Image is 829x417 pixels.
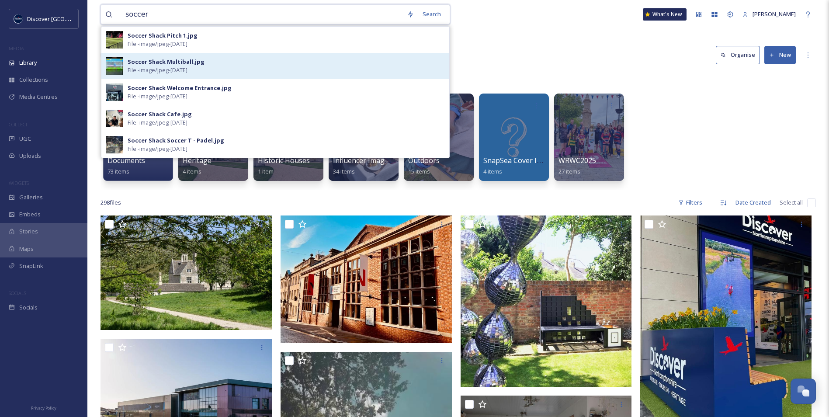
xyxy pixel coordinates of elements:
img: Untitled%20design%20%282%29.png [14,14,23,23]
img: Northampton Museum .jpg [281,215,452,343]
span: 27 items [558,167,580,175]
span: SnapLink [19,262,43,270]
button: Open Chat [791,379,816,404]
span: [PERSON_NAME] [753,10,796,18]
span: 34 items [333,167,355,175]
span: Historic Houses [258,156,310,165]
div: Soccer Shack Cafe.jpg [128,110,192,118]
span: 73 items [108,167,129,175]
img: 356d26e0-f9a8-41fb-bf52-8c7fdd042f4f.jpg [106,110,123,127]
span: 4 items [483,167,502,175]
div: Filters [674,194,707,211]
img: a4d5b7d3-a590-472d-8a02-c710ed4513ef.jpg [106,31,123,49]
span: SnapSea Cover Icons [483,156,552,165]
span: COLLECT [9,121,28,128]
div: Search [418,6,445,23]
a: What's New [643,8,687,21]
span: Socials [19,303,38,312]
img: 7d958ea5-819b-49e8-8bd3-b26aa7b2b0d8.jpg [106,83,123,101]
span: 1 item [258,167,274,175]
span: Select all [780,198,803,207]
span: File - image/jpeg - [DATE] [128,92,187,101]
span: Media Centres [19,93,58,101]
input: Search your library [121,5,402,24]
div: Date Created [731,194,775,211]
span: Privacy Policy [31,405,56,411]
span: File - image/jpeg - [DATE] [128,145,187,153]
img: 78 Derngate Northampton Trust.jpg [461,215,632,387]
div: Soccer Shack Welcome Entrance.jpg [128,84,232,92]
img: edcf42e6-3620-4108-9eb7-9ec491047cfb.jpg [106,57,123,75]
div: Soccer Shack Multiball.jpg [128,58,205,66]
a: [PERSON_NAME] [738,6,800,23]
img: 4c78c7bd-8ee6-4c50-b234-a42ac829a11e.jpg [106,136,123,153]
a: WRWC202527 items [558,156,596,175]
span: File - image/jpeg - [DATE] [128,118,187,127]
span: Uploads [19,152,41,160]
span: UGC [19,135,31,143]
a: SnapSea Cover Icons4 items [483,156,552,175]
span: File - image/jpeg - [DATE] [128,40,187,48]
span: 4 items [183,167,201,175]
div: Soccer Shack Pitch 1.jpg [128,31,198,40]
a: Privacy Policy [31,402,56,413]
span: Influencer Images and Videos [333,156,430,165]
span: MEDIA [9,45,24,52]
span: WRWC2025 [558,156,596,165]
div: Soccer Shack Soccer T - Padel.jpg [128,136,224,145]
button: New [764,46,796,64]
span: Embeds [19,210,41,219]
span: WIDGETS [9,180,29,186]
span: Maps [19,245,34,253]
span: Collections [19,76,48,84]
span: Library [19,59,37,67]
button: Organise [716,46,760,64]
img: Lyveden.jpg [101,215,272,330]
span: 15 items [408,167,430,175]
span: 298 file s [101,198,121,207]
span: Outdoors [408,156,440,165]
span: Galleries [19,193,43,202]
span: Heritage [183,156,212,165]
span: Documents [108,156,145,165]
a: Organise [716,46,764,64]
span: SOCIALS [9,290,26,296]
span: Stories [19,227,38,236]
span: File - image/jpeg - [DATE] [128,66,187,74]
span: Discover [GEOGRAPHIC_DATA] [27,14,107,23]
